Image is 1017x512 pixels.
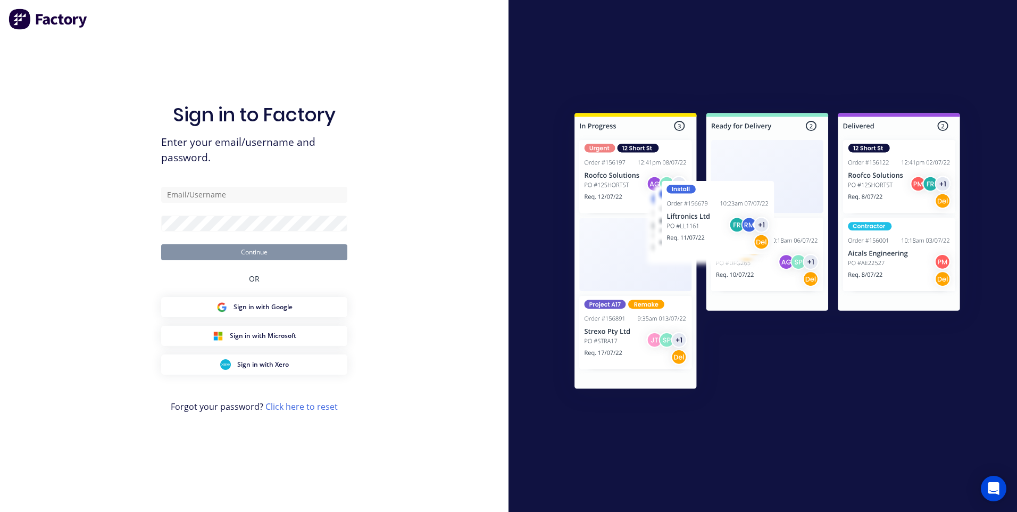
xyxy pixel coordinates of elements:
img: Google Sign in [216,302,227,312]
img: Factory [9,9,88,30]
span: Enter your email/username and password. [161,135,347,166]
img: Xero Sign in [220,359,231,370]
span: Sign in with Microsoft [230,331,296,341]
span: Forgot your password? [171,400,338,413]
button: Google Sign inSign in with Google [161,297,347,317]
div: OR [249,260,260,297]
button: Continue [161,244,347,260]
div: Open Intercom Messenger [981,476,1006,501]
button: Microsoft Sign inSign in with Microsoft [161,326,347,346]
button: Xero Sign inSign in with Xero [161,354,347,375]
input: Email/Username [161,187,347,203]
h1: Sign in to Factory [173,103,336,126]
img: Microsoft Sign in [213,331,223,341]
img: Sign in [551,92,983,414]
span: Sign in with Google [234,302,293,312]
a: Click here to reset [265,401,338,412]
span: Sign in with Xero [237,360,289,369]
